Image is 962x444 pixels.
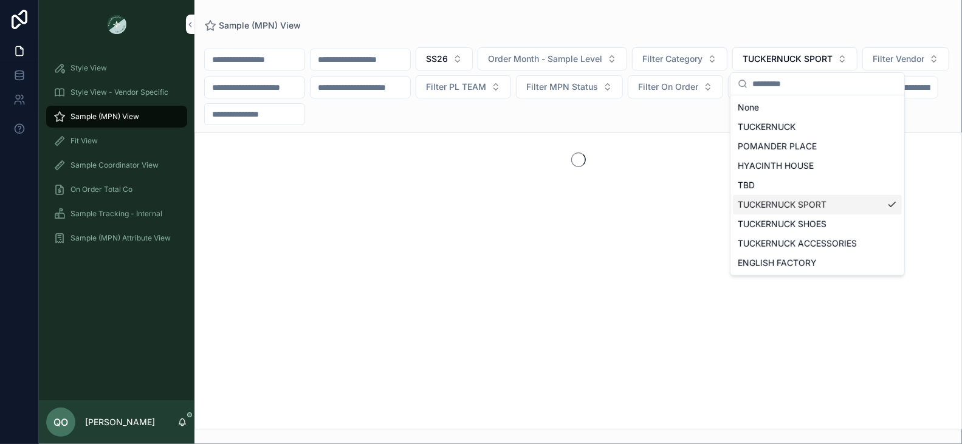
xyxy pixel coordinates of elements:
[46,130,187,152] a: Fit View
[46,106,187,128] a: Sample (MPN) View
[733,137,902,156] div: POMANDER PLACE
[46,227,187,249] a: Sample (MPN) Attribute View
[733,156,902,176] div: HYACINTH HOUSE
[732,47,857,70] button: Select Button
[416,75,511,98] button: Select Button
[733,253,902,273] div: ENGLISH FACTORY
[733,176,902,195] div: TBD
[46,81,187,103] a: Style View - Vendor Specific
[85,416,155,428] p: [PERSON_NAME]
[46,57,187,79] a: Style View
[46,179,187,200] a: On Order Total Co
[70,63,107,73] span: Style View
[426,81,486,93] span: Filter PL TEAM
[426,53,448,65] span: SS26
[46,154,187,176] a: Sample Coordinator View
[628,75,723,98] button: Select Button
[862,47,949,70] button: Select Button
[204,19,301,32] a: Sample (MPN) View
[107,15,126,34] img: App logo
[638,81,698,93] span: Filter On Order
[39,49,194,265] div: scrollable content
[219,19,301,32] span: Sample (MPN) View
[488,53,602,65] span: Order Month - Sample Level
[733,195,902,214] div: TUCKERNUCK SPORT
[733,214,902,234] div: TUCKERNUCK SHOES
[53,415,68,429] span: QO
[70,209,162,219] span: Sample Tracking - Internal
[733,98,902,117] div: None
[478,47,627,70] button: Select Button
[416,47,473,70] button: Select Button
[526,81,598,93] span: Filter MPN Status
[46,203,187,225] a: Sample Tracking - Internal
[730,95,904,275] div: Suggestions
[632,47,727,70] button: Select Button
[70,185,132,194] span: On Order Total Co
[728,75,833,98] button: Select Button
[516,75,623,98] button: Select Button
[733,234,902,253] div: TUCKERNUCK ACCESSORIES
[743,53,833,65] span: TUCKERNUCK SPORT
[642,53,703,65] span: Filter Category
[70,233,171,243] span: Sample (MPN) Attribute View
[70,87,168,97] span: Style View - Vendor Specific
[733,117,902,137] div: TUCKERNUCK
[70,160,159,170] span: Sample Coordinator View
[873,53,924,65] span: Filter Vendor
[70,112,139,121] span: Sample (MPN) View
[70,136,98,146] span: Fit View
